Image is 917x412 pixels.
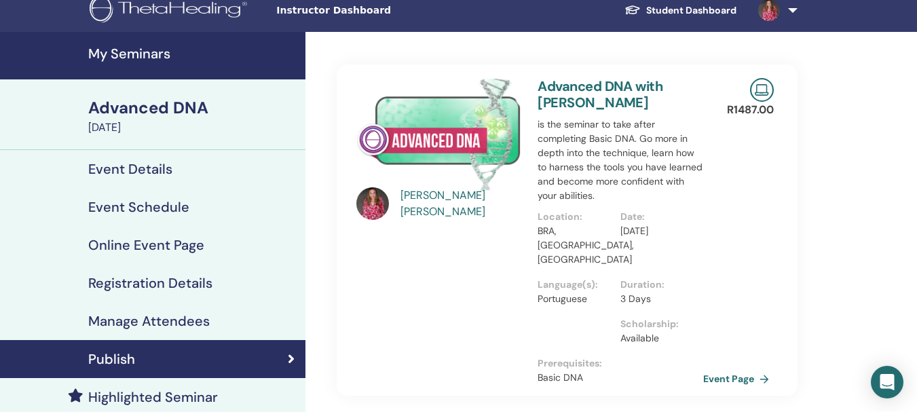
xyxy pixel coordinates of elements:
p: Language(s) : [538,278,612,292]
p: Prerequisites : [538,356,703,371]
p: [DATE] [620,224,695,238]
span: Instructor Dashboard [276,3,480,18]
p: R 1487.00 [727,102,774,118]
p: Duration : [620,278,695,292]
a: [PERSON_NAME] [PERSON_NAME] [400,187,524,220]
p: Basic DNA [538,371,703,385]
p: Scholarship : [620,317,695,331]
p: Available [620,331,695,345]
h4: My Seminars [88,45,297,62]
h4: Publish [88,351,135,367]
img: default.jpg [356,187,389,220]
h4: Manage Attendees [88,313,210,329]
p: Date : [620,210,695,224]
h4: Event Schedule [88,199,189,215]
a: Event Page [703,369,774,389]
p: Portuguese [538,292,612,306]
div: [DATE] [88,119,297,136]
p: BRA, [GEOGRAPHIC_DATA], [GEOGRAPHIC_DATA] [538,224,612,267]
h4: Event Details [88,161,172,177]
a: Advanced DNA with [PERSON_NAME] [538,77,662,111]
img: graduation-cap-white.svg [624,4,641,16]
h4: Registration Details [88,275,212,291]
p: Location : [538,210,612,224]
div: Open Intercom Messenger [871,366,903,398]
img: Live Online Seminar [750,78,774,102]
div: Advanced DNA [88,96,297,119]
p: 3 Days [620,292,695,306]
p: is the seminar to take after completing Basic DNA. Go more in depth into the technique, learn how... [538,117,703,203]
h4: Online Event Page [88,237,204,253]
a: Advanced DNA[DATE] [80,96,305,136]
img: Advanced DNA [356,78,521,191]
h4: Highlighted Seminar [88,389,218,405]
